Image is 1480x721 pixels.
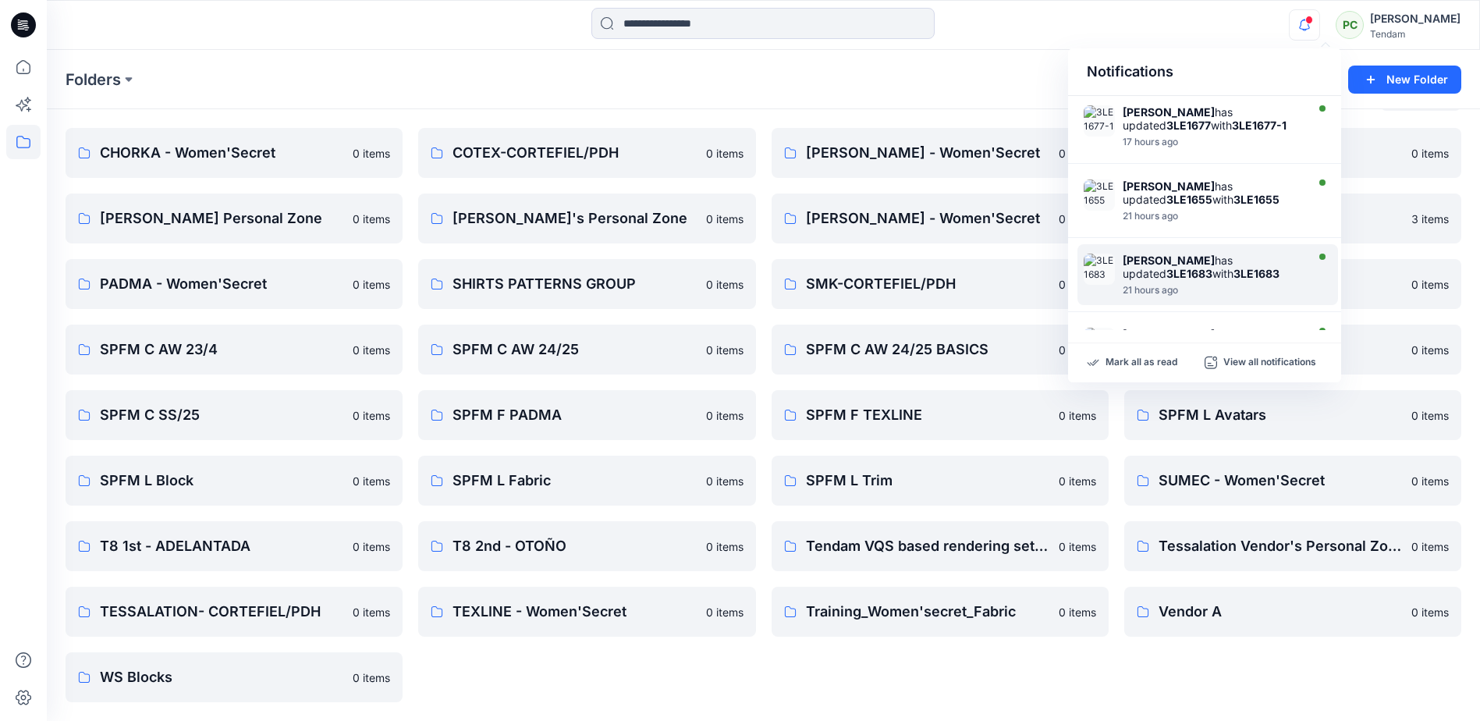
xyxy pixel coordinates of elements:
p: [PERSON_NAME] - Women'Secret [806,142,1049,164]
p: 0 items [1059,342,1096,358]
a: SPFM L Avatars0 items [1124,390,1461,440]
a: Vendor A0 items [1124,587,1461,637]
p: 0 items [706,211,744,227]
p: 0 items [1411,342,1449,358]
p: SHIRTS PATTERNS GROUP [453,273,696,295]
p: SPFM L Trim [806,470,1049,492]
a: TEXLINE - Women'Secret0 items [418,587,755,637]
a: PADMA - Women'Secret0 items [66,259,403,309]
button: New Folder [1348,66,1461,94]
img: 3LE1683 [1084,254,1115,285]
p: 0 items [353,145,390,162]
p: Training_Women'secret_Fabric [806,601,1049,623]
p: 0 items [353,276,390,293]
p: 0 items [353,342,390,358]
a: T8 1st - ADELANTADA0 items [66,521,403,571]
div: Thursday, August 28, 2025 10:12 [1123,137,1302,147]
p: Tessalation Vendor's Personal Zone [1159,535,1402,557]
p: 0 items [706,145,744,162]
p: 0 items [1059,538,1096,555]
div: Thursday, August 28, 2025 06:26 [1123,285,1302,296]
p: Vendor A [1159,601,1402,623]
img: 3LE1677-1 [1084,105,1115,137]
a: [PERSON_NAME] - Women'Secret0 items [772,194,1109,243]
div: PC [1336,11,1364,39]
a: CHORKA - Women'Secret0 items [66,128,403,178]
p: SPFM C AW 24/25 BASICS [806,339,1049,360]
div: Tendam [1370,28,1460,40]
p: 0 items [353,669,390,686]
a: SUMEC - Women'Secret0 items [1124,456,1461,506]
p: Mark all as read [1106,356,1177,370]
p: 0 items [706,604,744,620]
p: 0 items [353,211,390,227]
p: TESSALATION- CORTEFIEL/PDH [100,601,343,623]
p: 0 items [1059,276,1096,293]
strong: 3LE1677-1 [1232,119,1287,132]
img: 3LE1666 [1084,328,1115,359]
p: 0 items [1059,211,1096,227]
p: 0 items [353,407,390,424]
p: SPFM C SS/25 [100,404,343,426]
p: 0 items [1411,604,1449,620]
p: 3 items [1411,211,1449,227]
p: 0 items [1411,145,1449,162]
p: 0 items [1411,473,1449,489]
a: SHIRTS PATTERNS GROUP0 items [418,259,755,309]
strong: [PERSON_NAME] [1123,179,1215,193]
a: SPFM C SS/250 items [66,390,403,440]
p: 0 items [706,276,744,293]
p: [PERSON_NAME] - Women'Secret [806,208,1049,229]
p: T8 1st - ADELANTADA [100,535,343,557]
p: Tendam VQS based rendering settings [806,535,1049,557]
a: [PERSON_NAME] - Women'Secret0 items [772,128,1109,178]
a: SPFM C AW 23/40 items [66,325,403,375]
div: [PERSON_NAME] [1370,9,1460,28]
p: TEXLINE - Women'Secret [453,601,696,623]
p: 0 items [706,473,744,489]
a: SPFM F PADMA0 items [418,390,755,440]
p: 0 items [1411,407,1449,424]
a: Folders [66,69,121,91]
p: SMK-CORTEFIEL/PDH [806,273,1049,295]
a: SPFM L Fabric0 items [418,456,755,506]
p: SPFM F PADMA [453,404,696,426]
strong: [PERSON_NAME] [1123,105,1215,119]
p: 0 items [1059,473,1096,489]
a: [PERSON_NAME] Personal Zone0 items [66,194,403,243]
a: Tendam VQS based rendering settings0 items [772,521,1109,571]
p: 0 items [706,407,744,424]
p: SPFM F TEXLINE [806,404,1049,426]
p: SPFM C AW 23/4 [100,339,343,360]
div: has updated with [1123,328,1302,354]
div: Thursday, August 28, 2025 06:37 [1123,211,1302,222]
p: SPFM L Fabric [453,470,696,492]
p: 0 items [353,604,390,620]
p: WS Blocks [100,666,343,688]
p: View all notifications [1223,356,1316,370]
p: 0 items [706,538,744,555]
strong: 3LE1677 [1166,119,1211,132]
div: has updated with [1123,254,1302,280]
a: WS Blocks0 items [66,652,403,702]
a: [PERSON_NAME]'s Personal Zone0 items [418,194,755,243]
strong: 3LE1683 [1233,267,1279,280]
p: 0 items [706,342,744,358]
div: has updated with [1123,179,1302,206]
p: 0 items [1059,407,1096,424]
div: Notifications [1068,48,1341,96]
p: [PERSON_NAME] Personal Zone [100,208,343,229]
strong: 3LE1655 [1233,193,1279,206]
p: COTEX-CORTEFIEL/PDH [453,142,696,164]
a: SPFM C AW 24/250 items [418,325,755,375]
a: COTEX-CORTEFIEL/PDH0 items [418,128,755,178]
a: SPFM L Block0 items [66,456,403,506]
a: SPFM F TEXLINE0 items [772,390,1109,440]
strong: 3LE1683 [1166,267,1212,280]
p: SPFM C AW 24/25 [453,339,696,360]
p: SPFM L Block [100,470,343,492]
a: SPFM L Trim0 items [772,456,1109,506]
a: SPFM C AW 24/25 BASICS0 items [772,325,1109,375]
a: SMK-CORTEFIEL/PDH0 items [772,259,1109,309]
